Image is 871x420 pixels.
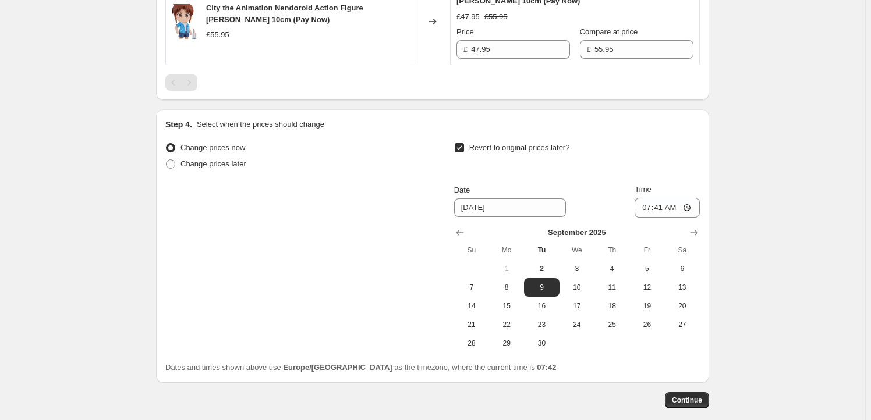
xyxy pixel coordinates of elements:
[494,245,519,255] span: Mo
[564,245,590,255] span: We
[629,241,664,259] th: Friday
[459,339,484,348] span: 28
[494,339,519,348] span: 29
[594,259,629,278] button: Thursday September 4 2025
[180,159,246,168] span: Change prices later
[494,320,519,329] span: 22
[564,264,590,273] span: 3
[529,339,554,348] span: 30
[599,283,625,292] span: 11
[670,320,695,329] span: 27
[524,241,559,259] th: Tuesday
[484,12,508,21] span: £55.95
[670,245,695,255] span: Sa
[634,264,660,273] span: 5
[670,264,695,273] span: 6
[524,297,559,315] button: Tuesday September 16 2025
[459,301,484,311] span: 14
[454,334,489,353] button: Sunday September 28 2025
[599,245,625,255] span: Th
[165,74,197,91] nav: Pagination
[180,143,245,152] span: Change prices now
[529,301,554,311] span: 16
[629,297,664,315] button: Friday September 19 2025
[665,278,700,297] button: Saturday September 13 2025
[665,259,700,278] button: Saturday September 6 2025
[459,245,484,255] span: Su
[564,283,590,292] span: 10
[524,334,559,353] button: Tuesday September 30 2025
[529,264,554,273] span: 2
[454,278,489,297] button: Sunday September 7 2025
[564,320,590,329] span: 24
[634,320,660,329] span: 26
[456,27,474,36] span: Price
[524,259,559,278] button: Today Tuesday September 2 2025
[524,315,559,334] button: Tuesday September 23 2025
[560,315,594,334] button: Wednesday September 24 2025
[165,119,192,130] h2: Step 4.
[629,259,664,278] button: Friday September 5 2025
[629,278,664,297] button: Friday September 12 2025
[206,3,363,24] span: City the Animation Nendoroid Action Figure [PERSON_NAME] 10cm (Pay Now)
[494,264,519,273] span: 1
[587,45,591,54] span: £
[634,245,660,255] span: Fr
[494,283,519,292] span: 8
[560,278,594,297] button: Wednesday September 10 2025
[489,241,524,259] th: Monday
[283,363,392,372] b: Europe/[GEOGRAPHIC_DATA]
[459,283,484,292] span: 7
[489,334,524,353] button: Monday September 29 2025
[469,143,570,152] span: Revert to original prices later?
[489,315,524,334] button: Monday September 22 2025
[686,225,702,241] button: Show next month, October 2025
[537,363,556,372] b: 07:42
[452,225,468,241] button: Show previous month, August 2025
[665,297,700,315] button: Saturday September 20 2025
[580,27,638,36] span: Compare at price
[454,198,566,217] input: 9/2/2025
[529,245,554,255] span: Tu
[599,301,625,311] span: 18
[672,396,702,405] span: Continue
[454,297,489,315] button: Sunday September 14 2025
[172,4,197,39] img: x_gsc66208_80x.jpg
[670,301,695,311] span: 20
[165,363,557,372] span: Dates and times shown above use as the timezone, where the current time is
[670,283,695,292] span: 13
[489,278,524,297] button: Monday September 8 2025
[634,301,660,311] span: 19
[494,301,519,311] span: 15
[489,297,524,315] button: Monday September 15 2025
[665,392,709,408] button: Continue
[629,315,664,334] button: Friday September 26 2025
[564,301,590,311] span: 17
[454,315,489,334] button: Sunday September 21 2025
[665,315,700,334] button: Saturday September 27 2025
[599,320,625,329] span: 25
[635,198,700,218] input: 12:00
[459,320,484,329] span: 21
[594,315,629,334] button: Thursday September 25 2025
[560,241,594,259] th: Wednesday
[665,241,700,259] th: Saturday
[634,283,660,292] span: 12
[529,283,554,292] span: 9
[489,259,524,278] button: Monday September 1 2025
[463,45,468,54] span: £
[599,264,625,273] span: 4
[456,12,480,21] span: £47.95
[529,320,554,329] span: 23
[594,278,629,297] button: Thursday September 11 2025
[454,186,470,194] span: Date
[560,297,594,315] button: Wednesday September 17 2025
[454,241,489,259] th: Sunday
[594,241,629,259] th: Thursday
[197,119,324,130] p: Select when the prices should change
[594,297,629,315] button: Thursday September 18 2025
[524,278,559,297] button: Tuesday September 9 2025
[560,259,594,278] button: Wednesday September 3 2025
[635,185,651,194] span: Time
[206,30,229,39] span: £55.95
